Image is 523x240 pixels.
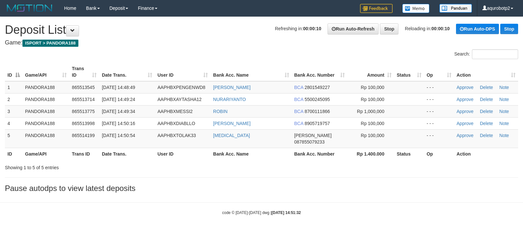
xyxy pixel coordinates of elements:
[304,97,330,102] span: Copy 5500245095 to clipboard
[394,148,424,160] th: Status
[157,133,196,138] span: AAPHBXTOLAK33
[294,139,325,145] span: Copy 087855079233 to clipboard
[500,24,518,34] a: Stop
[439,4,472,13] img: panduan.png
[22,81,69,94] td: PANDORA188
[424,148,454,160] th: Op
[213,109,227,114] a: ROBIN
[5,184,518,193] h3: Pause autodps to view latest deposits
[394,63,424,81] th: Status: activate to sort column ascending
[294,85,303,90] span: BCA
[361,133,384,138] span: Rp 100,000
[457,85,474,90] a: Approve
[157,109,193,114] span: AAPHBXMESSI2
[72,85,95,90] span: 865513545
[102,85,135,90] span: [DATE] 14:48:49
[304,85,330,90] span: Copy 2801549227 to clipboard
[424,93,454,105] td: - - -
[424,105,454,117] td: - - -
[480,85,493,90] a: Delete
[72,109,95,114] span: 865513775
[292,63,347,81] th: Bank Acc. Number: activate to sort column ascending
[5,81,22,94] td: 1
[357,109,384,114] span: Rp 1,000,000
[5,3,54,13] img: MOTION_logo.png
[304,121,330,126] span: Copy 8905719757 to clipboard
[480,109,493,114] a: Delete
[222,210,301,215] small: code © [DATE]-[DATE] dwg |
[304,109,330,114] span: Copy 8700111866 to clipboard
[5,162,213,171] div: Showing 1 to 5 of 5 entries
[5,105,22,117] td: 3
[424,81,454,94] td: - - -
[155,63,210,81] th: User ID: activate to sort column ascending
[72,121,95,126] span: 865513998
[347,148,394,160] th: Rp 1.400.000
[294,109,303,114] span: BCA
[402,4,430,13] img: Button%20Memo.svg
[102,109,135,114] span: [DATE] 14:49:34
[210,63,291,81] th: Bank Acc. Name: activate to sort column ascending
[157,121,195,126] span: AAPHBXDIABLLO
[405,26,450,31] span: Reloading in:
[457,109,474,114] a: Approve
[72,97,95,102] span: 865513714
[480,97,493,102] a: Delete
[472,49,518,59] input: Search:
[102,133,135,138] span: [DATE] 14:50:54
[499,133,509,138] a: Note
[22,105,69,117] td: PANDORA188
[213,121,250,126] a: [PERSON_NAME]
[294,121,303,126] span: BCA
[454,148,518,160] th: Action
[499,109,509,114] a: Note
[480,133,493,138] a: Delete
[22,63,69,81] th: Game/API: activate to sort column ascending
[457,97,474,102] a: Approve
[275,26,321,31] span: Refreshing in:
[272,210,301,215] strong: [DATE] 14:51:32
[361,97,384,102] span: Rp 100,000
[424,63,454,81] th: Op: activate to sort column ascending
[5,40,518,46] h4: Game:
[328,23,379,34] a: Run Auto-Refresh
[69,63,99,81] th: Trans ID: activate to sort column ascending
[72,133,95,138] span: 865514199
[102,121,135,126] span: [DATE] 14:50:16
[5,63,22,81] th: ID: activate to sort column descending
[213,133,250,138] a: [MEDICAL_DATA]
[102,97,135,102] span: [DATE] 14:49:24
[424,129,454,148] td: - - -
[22,148,69,160] th: Game/API
[424,117,454,129] td: - - -
[480,121,493,126] a: Delete
[432,26,450,31] strong: 00:00:10
[213,85,250,90] a: [PERSON_NAME]
[22,129,69,148] td: PANDORA188
[213,97,246,102] a: NURARIYANTO
[5,129,22,148] td: 5
[5,23,518,36] h1: Deposit List
[22,117,69,129] td: PANDORA188
[499,97,509,102] a: Note
[99,63,155,81] th: Date Trans.: activate to sort column ascending
[457,121,474,126] a: Approve
[22,93,69,105] td: PANDORA188
[22,40,78,47] span: ISPORT > PANDORA188
[210,148,291,160] th: Bank Acc. Name
[380,23,398,34] a: Stop
[347,63,394,81] th: Amount: activate to sort column ascending
[292,148,347,160] th: Bank Acc. Number
[5,93,22,105] td: 2
[69,148,99,160] th: Trans ID
[499,85,509,90] a: Note
[360,4,393,13] img: Feedback.jpg
[157,85,205,90] span: AAPHBXPENGENWD8
[294,133,332,138] span: [PERSON_NAME]
[454,49,518,59] label: Search:
[456,24,499,34] a: Run Auto-DPS
[294,97,303,102] span: BCA
[99,148,155,160] th: Date Trans.
[155,148,210,160] th: User ID
[457,133,474,138] a: Approve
